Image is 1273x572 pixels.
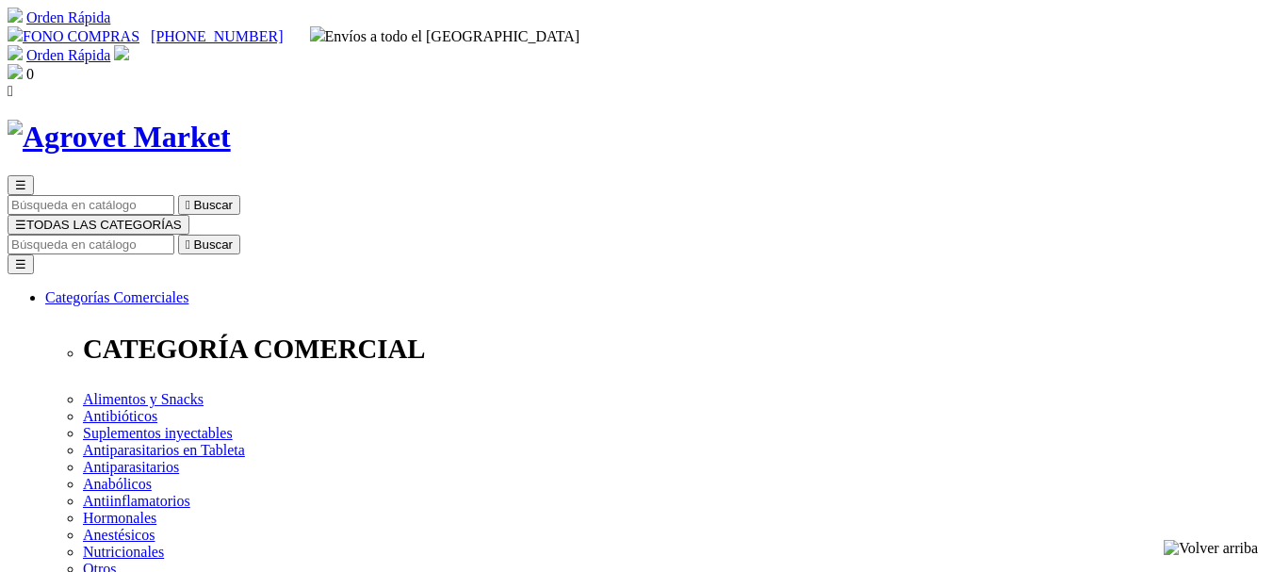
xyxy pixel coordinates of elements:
[8,254,34,274] button: ☰
[114,47,129,63] a: Acceda a su cuenta de cliente
[83,527,155,543] a: Anestésicos
[8,235,174,254] input: Buscar
[26,47,110,63] a: Orden Rápida
[83,476,152,492] a: Anabólicos
[26,66,34,82] span: 0
[310,26,325,41] img: delivery-truck.svg
[151,28,283,44] a: [PHONE_NUMBER]
[186,237,190,252] i: 
[83,510,156,526] a: Hormonales
[8,215,189,235] button: ☰TODAS LAS CATEGORÍAS
[8,120,231,155] img: Agrovet Market
[178,195,240,215] button:  Buscar
[83,334,1265,365] p: CATEGORÍA COMERCIAL
[8,195,174,215] input: Buscar
[8,28,139,44] a: FONO COMPRAS
[8,83,13,99] i: 
[194,198,233,212] span: Buscar
[8,175,34,195] button: ☰
[83,493,190,509] a: Antiinflamatorios
[26,9,110,25] a: Orden Rápida
[8,26,23,41] img: phone.svg
[310,28,580,44] span: Envíos a todo el [GEOGRAPHIC_DATA]
[45,289,188,305] a: Categorías Comerciales
[83,425,233,441] a: Suplementos inyectables
[83,391,204,407] a: Alimentos y Snacks
[8,8,23,23] img: shopping-cart.svg
[15,178,26,192] span: ☰
[194,237,233,252] span: Buscar
[8,45,23,60] img: shopping-cart.svg
[83,442,245,458] a: Antiparasitarios en Tableta
[178,235,240,254] button:  Buscar
[15,218,26,232] span: ☰
[1164,540,1258,557] img: Volver arriba
[114,45,129,60] img: user.svg
[186,198,190,212] i: 
[83,459,179,475] a: Antiparasitarios
[83,408,157,424] a: Antibióticos
[83,544,164,560] a: Nutricionales
[8,64,23,79] img: shopping-bag.svg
